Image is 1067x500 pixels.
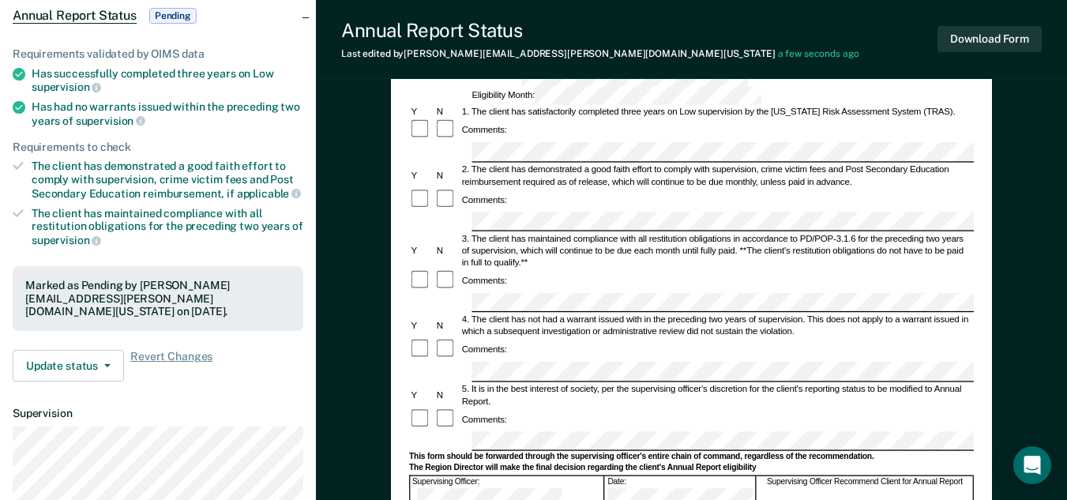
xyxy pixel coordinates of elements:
[460,413,509,425] div: Comments:
[434,244,460,256] div: N
[32,81,101,93] span: supervision
[13,350,124,382] button: Update status
[13,407,303,420] dt: Supervision
[434,169,460,181] div: N
[25,279,291,318] div: Marked as Pending by [PERSON_NAME][EMAIL_ADDRESS][PERSON_NAME][DOMAIN_NAME][US_STATE] on [DATE].
[460,275,509,287] div: Comments:
[937,26,1042,52] button: Download Form
[460,106,974,118] div: 1. The client has satisfactorily completed three years on Low supervision by the [US_STATE] Risk ...
[409,452,974,462] div: This form should be forwarded through the supervising officer's entire chain of command, regardle...
[341,19,859,42] div: Annual Report Status
[13,47,303,61] div: Requirements validated by OIMS data
[434,320,460,332] div: N
[409,389,434,400] div: Y
[434,389,460,400] div: N
[341,48,859,59] div: Last edited by [PERSON_NAME][EMAIL_ADDRESS][PERSON_NAME][DOMAIN_NAME][US_STATE]
[13,141,303,154] div: Requirements to check
[32,207,303,247] div: The client has maintained compliance with all restitution obligations for the preceding two years of
[460,194,509,205] div: Comments:
[460,314,974,338] div: 4. The client has not had a warrant issued with in the preceding two years of supervision. This d...
[460,232,974,269] div: 3. The client has maintained compliance with all restitution obligations in accordance to PD/POP-...
[1013,446,1051,484] div: Open Intercom Messenger
[409,169,434,181] div: Y
[32,234,101,246] span: supervision
[237,187,301,200] span: applicable
[130,350,212,382] span: Revert Changes
[460,163,974,187] div: 2. The client has demonstrated a good faith effort to comply with supervision, crime victim fees ...
[778,48,859,59] span: a few seconds ago
[409,106,434,118] div: Y
[409,320,434,332] div: Y
[32,67,303,94] div: Has successfully completed three years on Low
[32,100,303,127] div: Has had no warrants issued within the preceding two years of
[460,344,509,356] div: Comments:
[13,8,137,24] span: Annual Report Status
[409,244,434,256] div: Y
[409,464,974,474] div: The Region Director will make the final decision regarding the client's Annual Report eligibility
[32,160,303,200] div: The client has demonstrated a good faith effort to comply with supervision, crime victim fees and...
[149,8,197,24] span: Pending
[460,124,509,136] div: Comments:
[434,106,460,118] div: N
[470,87,764,105] div: Eligibility Month:
[460,383,974,408] div: 5. It is in the best interest of society, per the supervising officer's discretion for the client...
[76,115,145,127] span: supervision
